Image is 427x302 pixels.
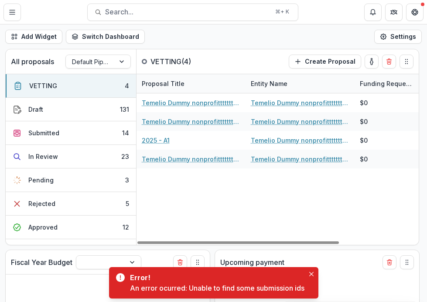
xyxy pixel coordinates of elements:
[142,136,170,145] a: 2025 - A1
[251,98,349,107] a: Temelio Dummy nonprofittttttttt a4 sda16s5d
[3,3,21,21] button: Toggle Menu
[28,128,59,137] div: Submitted
[123,223,129,232] div: 12
[126,199,129,208] div: 5
[382,55,396,69] button: Delete card
[251,117,349,126] a: Temelio Dummy nonprofittttttttt a4 sda16s5d
[142,117,240,126] a: Temelio Dummy nonprofittttttttt a4 sda16s5d - 2025 - A1
[120,105,129,114] div: 131
[365,55,379,69] button: toggle-assigned-to-me
[28,105,43,114] div: Draft
[6,216,136,239] button: Approved12
[246,74,355,93] div: Entity Name
[28,199,55,208] div: Rejected
[251,154,349,164] a: Temelio Dummy nonprofittttttttt a4 sda16s5d
[6,168,136,192] button: Pending3
[6,145,136,168] button: In Review23
[355,74,420,93] div: Funding Requested
[6,74,136,98] button: VETTING4
[273,7,291,17] div: ⌘ + K
[385,3,403,21] button: Partners
[137,74,246,93] div: Proposal Title
[11,56,54,67] p: All proposals
[6,192,136,216] button: Rejected5
[122,128,129,137] div: 14
[360,117,368,126] div: $0
[105,8,270,16] span: Search...
[142,154,240,164] a: Temelio Dummy nonprofittttttttt a4 sda16s5d - 2025 - A1
[360,136,368,145] div: $0
[364,3,382,21] button: Notifications
[400,55,413,69] button: Drag
[220,257,284,268] p: Upcoming payment
[28,175,54,185] div: Pending
[11,257,72,268] p: Fiscal Year Budget
[406,3,424,21] button: Get Help
[130,272,301,283] div: Error!
[383,255,396,269] button: Delete card
[125,81,129,90] div: 4
[66,30,145,44] button: Switch Dashboard
[87,3,298,21] button: Search...
[130,283,304,293] div: An error ocurred: Unable to find some submission ids
[142,98,240,107] a: Temelio Dummy nonprofittttttttt a4 sda16s5d - 2025 - A1
[6,98,136,121] button: Draft131
[400,255,414,269] button: Drag
[360,98,368,107] div: $0
[28,223,58,232] div: Approved
[374,30,422,44] button: Settings
[121,152,129,161] div: 23
[125,175,129,185] div: 3
[251,136,349,145] a: Temelio Dummy nonprofittttttttt a4 sda16s5d
[360,154,368,164] div: $0
[173,255,187,269] button: Delete card
[29,81,57,90] div: VETTING
[6,121,136,145] button: Submitted14
[355,79,420,88] div: Funding Requested
[150,56,216,67] p: VETTING ( 4 )
[5,30,62,44] button: Add Widget
[289,55,361,69] button: Create Proposal
[137,79,190,88] div: Proposal Title
[28,152,58,161] div: In Review
[191,255,205,269] button: Drag
[306,269,317,279] button: Close
[246,79,293,88] div: Entity Name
